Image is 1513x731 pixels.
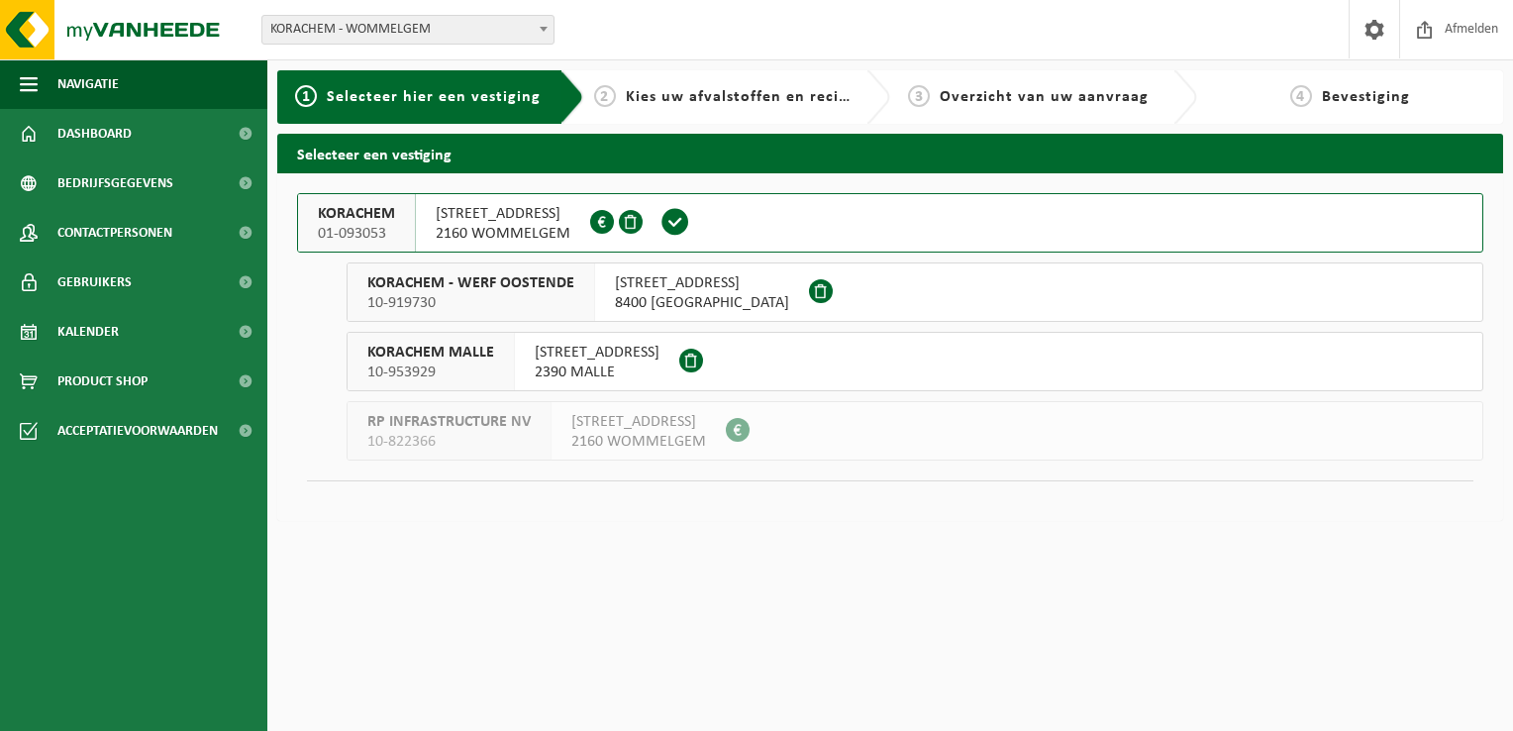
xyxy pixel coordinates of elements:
span: Dashboard [57,109,132,158]
span: KORACHEM - WOMMELGEM [262,16,554,44]
span: 01-093053 [318,224,395,244]
span: Product Shop [57,357,148,406]
span: Bevestiging [1322,89,1410,105]
span: 10-953929 [367,363,494,382]
span: KORACHEM - WOMMELGEM [261,15,555,45]
span: Overzicht van uw aanvraag [940,89,1149,105]
span: 2390 MALLE [535,363,659,382]
span: Kalender [57,307,119,357]
span: 4 [1290,85,1312,107]
span: RP INFRASTRUCTURE NV [367,412,531,432]
span: [STREET_ADDRESS] [615,273,789,293]
span: 10-919730 [367,293,574,313]
span: Bedrijfsgegevens [57,158,173,208]
span: Acceptatievoorwaarden [57,406,218,456]
span: [STREET_ADDRESS] [571,412,706,432]
span: 8400 [GEOGRAPHIC_DATA] [615,293,789,313]
span: Selecteer hier een vestiging [327,89,541,105]
span: Kies uw afvalstoffen en recipiënten [626,89,898,105]
span: 2160 WOMMELGEM [436,224,570,244]
span: Gebruikers [57,258,132,307]
span: 2160 WOMMELGEM [571,432,706,452]
span: 10-822366 [367,432,531,452]
span: 1 [295,85,317,107]
button: KORACHEM MALLE 10-953929 [STREET_ADDRESS]2390 MALLE [347,332,1483,391]
span: 3 [908,85,930,107]
span: KORACHEM [318,204,395,224]
span: Navigatie [57,59,119,109]
span: 2 [594,85,616,107]
button: KORACHEM - WERF OOSTENDE 10-919730 [STREET_ADDRESS]8400 [GEOGRAPHIC_DATA] [347,262,1483,322]
span: [STREET_ADDRESS] [535,343,659,363]
span: KORACHEM MALLE [367,343,494,363]
span: Contactpersonen [57,208,172,258]
span: [STREET_ADDRESS] [436,204,570,224]
h2: Selecteer een vestiging [277,134,1503,172]
span: KORACHEM - WERF OOSTENDE [367,273,574,293]
button: KORACHEM 01-093053 [STREET_ADDRESS]2160 WOMMELGEM [297,193,1483,253]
